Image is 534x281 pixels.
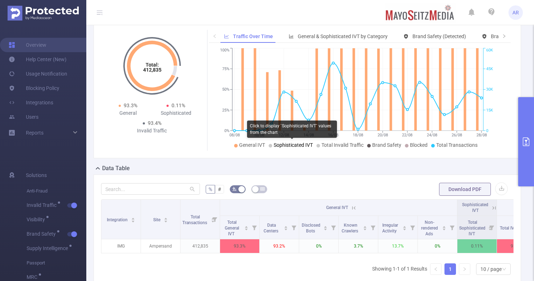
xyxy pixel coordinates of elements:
[232,187,237,191] i: icon: bg-colors
[9,110,38,124] a: Users
[444,263,456,275] li: 1
[26,130,44,136] span: Reports
[131,217,135,221] div: Sort
[225,220,239,236] span: Total General IVT
[372,142,401,148] span: Brand Safety
[27,256,86,270] span: Passport
[260,239,299,253] p: 93.2%
[447,216,457,239] i: Filter menu
[164,217,168,221] div: Sort
[412,33,466,39] span: Brand Safety (Detected)
[131,217,135,219] i: icon: caret-up
[372,263,427,275] li: Showing 1-1 of 1 Results
[442,225,446,229] div: Sort
[27,275,40,280] span: MRC
[249,216,259,239] i: Filter menu
[107,217,129,222] span: Integration
[260,187,265,191] i: icon: table
[328,216,338,239] i: Filter menu
[222,108,229,113] tspan: 25%
[402,225,407,229] div: Sort
[407,216,417,239] i: Filter menu
[436,142,478,148] span: Total Transactions
[210,200,220,239] i: Filter menu
[442,225,446,227] i: icon: caret-up
[427,133,437,137] tspan: 24/08
[486,67,493,71] tspan: 45K
[462,267,467,271] i: icon: right
[220,239,259,253] p: 93.3%
[148,120,161,126] span: 93.4%
[229,133,239,137] tspan: 08/08
[9,81,59,95] a: Blocking Policy
[289,34,294,39] i: icon: bar-chart
[264,223,279,234] span: Data Centers
[233,33,273,39] span: Traffic Over Time
[363,225,367,227] i: icon: caret-up
[328,133,338,137] tspan: 16/08
[213,34,217,38] i: icon: left
[101,183,200,195] input: Search...
[324,225,328,227] i: icon: caret-up
[342,223,359,234] span: Known Crawlers
[480,264,502,275] div: 10 / page
[9,38,46,52] a: Overview
[502,267,506,272] i: icon: down
[8,6,79,21] img: Protected Media
[141,239,180,253] p: Ampersand
[430,263,442,275] li: Previous Page
[284,225,288,229] div: Sort
[326,205,348,210] span: General IVT
[289,216,299,239] i: Filter menu
[26,126,44,140] a: Reports
[27,217,47,222] span: Visibility
[245,225,248,227] i: icon: caret-up
[27,203,59,208] span: Invalid Traffic
[459,220,485,236] span: Total Sophisticated IVT
[377,133,388,137] tspan: 20/08
[239,142,265,148] span: General IVT
[353,133,363,137] tspan: 18/08
[487,216,497,239] i: Filter menu
[512,5,519,20] span: AR
[244,225,248,229] div: Sort
[26,168,47,182] span: Solutions
[421,220,438,236] span: Non-rendered Ads
[152,109,200,117] div: Sophisticated
[462,202,488,213] span: Sophisticated IVT
[247,121,337,138] div: Click to display `Sophisticated IVT` values from the chart
[222,87,229,92] tspan: 50%
[128,127,176,135] div: Invalid Traffic
[363,227,367,230] i: icon: caret-down
[402,133,412,137] tspan: 22/08
[224,128,229,133] tspan: 0%
[27,231,58,236] span: Brand Safety
[339,239,378,253] p: 3.7%
[514,205,520,210] span: IVT
[101,239,141,253] p: IMG
[299,239,338,253] p: 0%
[418,239,457,253] p: 0%
[181,239,220,253] p: 412,835
[500,226,518,231] span: Total IVT
[27,184,86,198] span: Anti-Fraud
[321,142,364,148] span: Total Invalid Traffic
[222,67,229,71] tspan: 75%
[486,128,488,133] tspan: 0
[486,48,493,53] tspan: 60K
[486,108,493,113] tspan: 15K
[502,34,506,38] i: icon: right
[302,223,320,234] span: Disclosed Bots
[486,87,493,92] tspan: 30K
[298,33,388,39] span: General & Sophisticated IVT by Category
[368,216,378,239] i: Filter menu
[378,239,417,253] p: 13.7%
[439,183,491,196] button: Download PDF
[382,223,398,234] span: Irregular Activity
[410,142,428,148] span: Blocked
[9,52,67,67] a: Help Center (New)
[403,225,407,227] i: icon: caret-up
[452,133,462,137] tspan: 26/08
[224,34,229,39] i: icon: line-chart
[164,217,168,219] i: icon: caret-up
